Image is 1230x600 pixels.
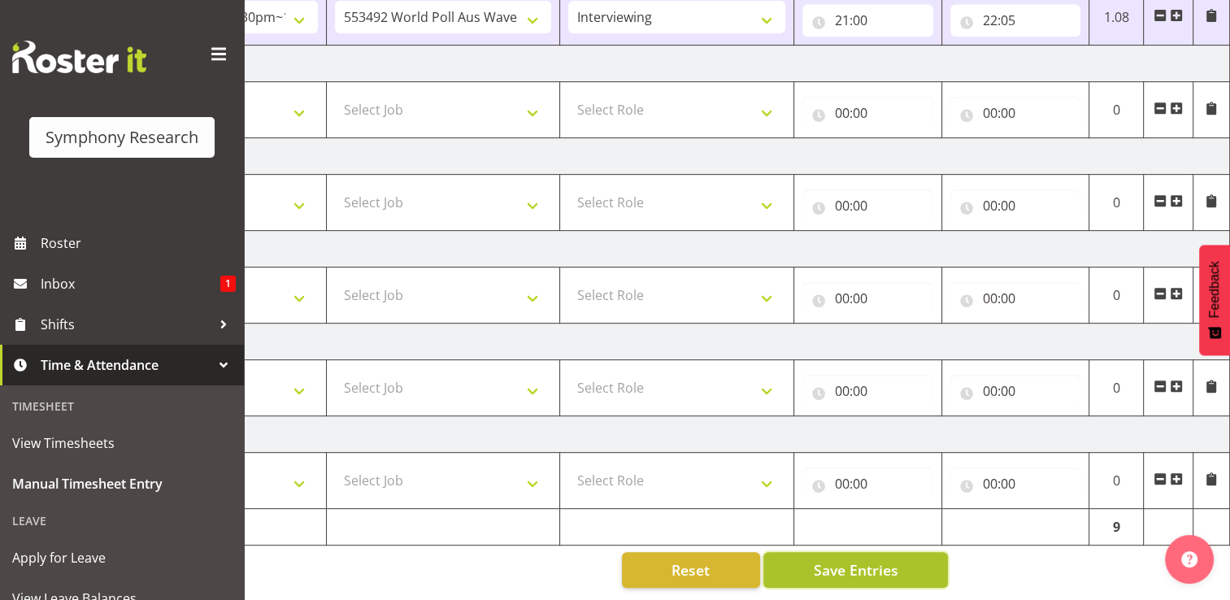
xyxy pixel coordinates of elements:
[813,559,898,580] span: Save Entries
[4,423,240,463] a: View Timesheets
[622,552,760,588] button: Reset
[12,431,232,455] span: View Timesheets
[4,389,240,423] div: Timesheet
[802,375,933,407] input: Click to select...
[93,231,1230,267] td: [DATE]
[802,4,933,37] input: Click to select...
[672,559,710,580] span: Reset
[950,282,1081,315] input: Click to select...
[41,231,236,255] span: Roster
[1207,261,1222,318] span: Feedback
[46,125,198,150] div: Symphony Research
[1181,551,1197,567] img: help-xxl-2.png
[93,138,1230,175] td: [DATE]
[1199,245,1230,355] button: Feedback - Show survey
[802,467,933,500] input: Click to select...
[41,272,220,296] span: Inbox
[12,472,232,496] span: Manual Timesheet Entry
[41,353,211,377] span: Time & Attendance
[93,46,1230,82] td: [DATE]
[950,4,1081,37] input: Click to select...
[1089,175,1144,231] td: 0
[1089,82,1144,138] td: 0
[763,552,948,588] button: Save Entries
[4,504,240,537] div: Leave
[802,189,933,222] input: Click to select...
[41,312,211,337] span: Shifts
[12,41,146,73] img: Rosterit website logo
[802,282,933,315] input: Click to select...
[950,97,1081,129] input: Click to select...
[802,97,933,129] input: Click to select...
[950,467,1081,500] input: Click to select...
[1089,360,1144,416] td: 0
[93,416,1230,453] td: [DATE]
[93,324,1230,360] td: [DATE]
[950,375,1081,407] input: Click to select...
[1089,267,1144,324] td: 0
[950,189,1081,222] input: Click to select...
[4,463,240,504] a: Manual Timesheet Entry
[4,537,240,578] a: Apply for Leave
[12,546,232,570] span: Apply for Leave
[1089,509,1144,546] td: 9
[220,276,236,292] span: 1
[1089,453,1144,509] td: 0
